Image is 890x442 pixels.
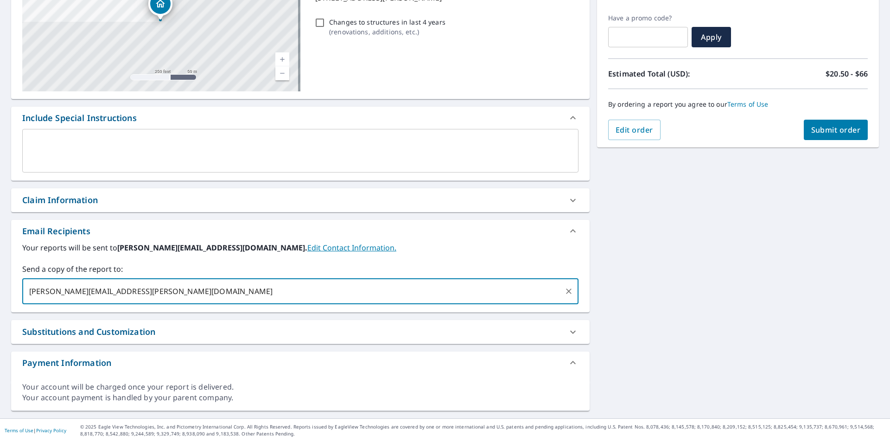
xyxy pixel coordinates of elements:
[22,242,578,253] label: Your reports will be sent to
[36,427,66,434] a: Privacy Policy
[329,27,445,37] p: ( renovations, additions, etc. )
[22,263,578,275] label: Send a copy of the report to:
[275,66,289,80] a: Current Level 17, Zoom Out
[11,220,590,242] div: Email Recipients
[22,392,578,403] div: Your account payment is handled by your parent company.
[22,326,155,338] div: Substitutions and Customization
[329,17,445,27] p: Changes to structures in last 4 years
[5,428,66,433] p: |
[22,225,90,237] div: Email Recipients
[804,120,868,140] button: Submit order
[11,320,590,344] div: Substitutions and Customization
[22,112,137,124] div: Include Special Instructions
[727,100,769,109] a: Terms of Use
[608,14,688,22] label: Have a promo code?
[22,382,578,392] div: Your account will be charged once your report is delivered.
[22,194,98,206] div: Claim Information
[11,107,590,129] div: Include Special Instructions
[616,125,653,135] span: Edit order
[11,188,590,212] div: Claim Information
[811,125,861,135] span: Submit order
[11,352,590,374] div: Payment Information
[275,52,289,66] a: Current Level 17, Zoom In
[5,427,33,434] a: Terms of Use
[22,357,111,369] div: Payment Information
[826,68,868,79] p: $20.50 - $66
[80,423,885,437] p: © 2025 Eagle View Technologies, Inc. and Pictometry International Corp. All Rights Reserved. Repo...
[608,120,661,140] button: Edit order
[562,285,575,298] button: Clear
[608,100,868,109] p: By ordering a report you agree to our
[307,243,396,253] a: EditContactInfo
[692,27,731,47] button: Apply
[608,68,738,79] p: Estimated Total (USD):
[699,32,724,42] span: Apply
[117,243,307,253] b: [PERSON_NAME][EMAIL_ADDRESS][DOMAIN_NAME].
